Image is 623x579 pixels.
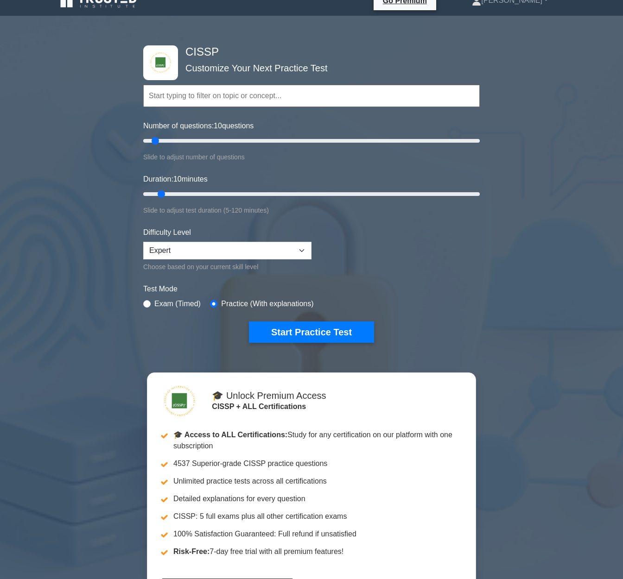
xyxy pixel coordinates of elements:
[143,151,480,163] div: Slide to adjust number of questions
[182,45,434,59] h4: CISSP
[154,298,201,309] label: Exam (Timed)
[143,120,254,132] label: Number of questions: questions
[143,174,208,185] label: Duration: minutes
[143,261,311,272] div: Choose based on your current skill level
[249,321,374,343] button: Start Practice Test
[143,205,480,216] div: Slide to adjust test duration (5-120 minutes)
[143,227,191,238] label: Difficulty Level
[143,283,480,295] label: Test Mode
[221,298,313,309] label: Practice (With explanations)
[214,122,222,130] span: 10
[143,85,480,107] input: Start typing to filter on topic or concept...
[173,175,182,183] span: 10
